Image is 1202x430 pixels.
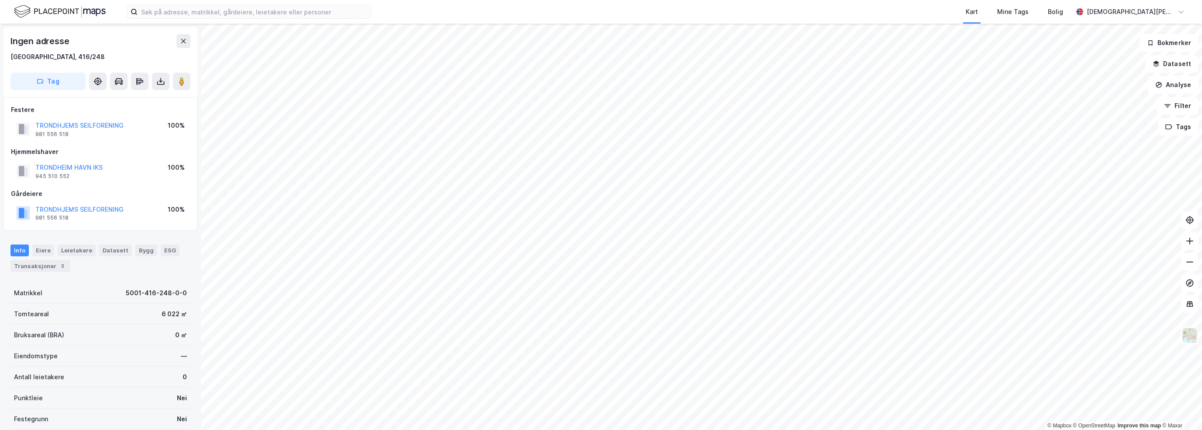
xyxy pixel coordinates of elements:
div: Mine Tags [997,7,1029,17]
a: Improve this map [1118,423,1161,429]
div: Datasett [99,245,132,256]
div: 0 [183,372,187,382]
div: Hjemmelshaver [11,147,190,157]
a: OpenStreetMap [1073,423,1116,429]
div: Nei [177,414,187,424]
div: Bygg [135,245,157,256]
div: Bolig [1048,7,1063,17]
div: Festere [11,105,190,115]
div: Punktleie [14,393,43,403]
input: Søk på adresse, matrikkel, gårdeiere, leietakere eller personer [138,5,371,18]
button: Tags [1158,118,1199,136]
div: Eiere [32,245,54,256]
div: Kontrollprogram for chat [1158,388,1202,430]
div: Nei [177,393,187,403]
button: Datasett [1145,55,1199,73]
a: Mapbox [1047,423,1071,429]
div: Kart [966,7,978,17]
div: Matrikkel [14,288,42,298]
img: Z [1181,327,1198,344]
div: Antall leietakere [14,372,64,382]
button: Bokmerker [1140,34,1199,52]
div: 3 [58,262,67,270]
div: 945 510 552 [35,173,69,180]
div: Info [10,245,29,256]
div: 100% [168,204,185,215]
div: Bruksareal (BRA) [14,330,64,340]
div: 5001-416-248-0-0 [126,288,187,298]
div: Transaksjoner [10,260,70,272]
div: Gårdeiere [11,189,190,199]
div: — [181,351,187,361]
div: [GEOGRAPHIC_DATA], 416/248 [10,52,105,62]
div: 981 556 518 [35,214,69,221]
div: Leietakere [58,245,96,256]
div: 100% [168,120,185,131]
div: 100% [168,162,185,173]
div: Tomteareal [14,309,49,319]
div: [DEMOGRAPHIC_DATA][PERSON_NAME] [1087,7,1174,17]
button: Filter [1157,97,1199,115]
button: Analyse [1148,76,1199,94]
div: Festegrunn [14,414,48,424]
div: Ingen adresse [10,34,71,48]
div: 6 022 ㎡ [162,309,187,319]
div: 981 556 518 [35,131,69,138]
div: Eiendomstype [14,351,58,361]
img: logo.f888ab2527a4732fd821a326f86c7f29.svg [14,4,106,19]
div: ESG [161,245,180,256]
div: 0 ㎡ [175,330,187,340]
iframe: Chat Widget [1158,388,1202,430]
button: Tag [10,73,86,90]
